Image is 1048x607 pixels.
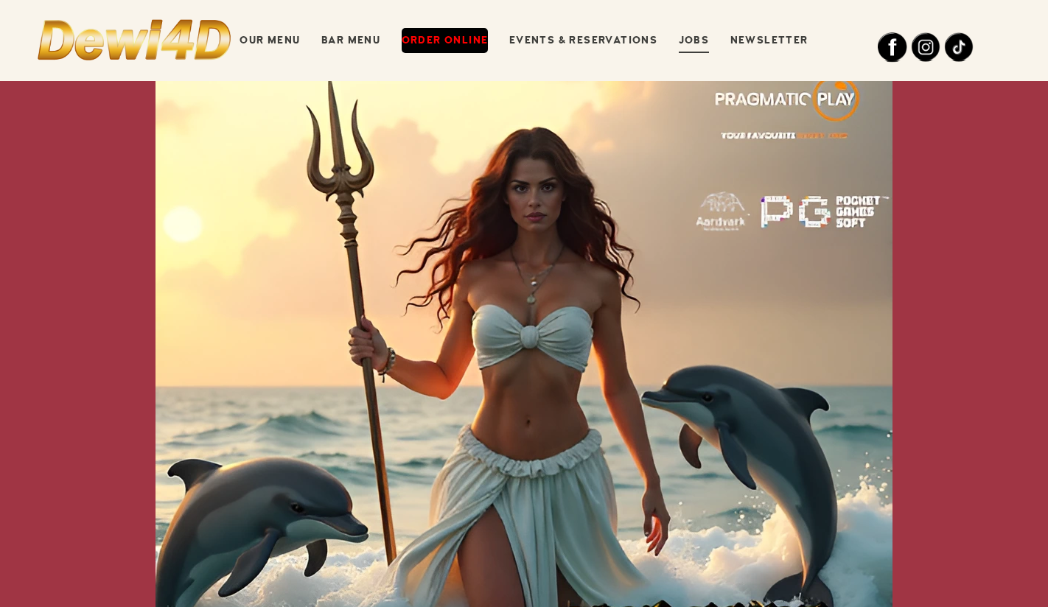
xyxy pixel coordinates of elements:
[878,32,907,63] img: Facebook
[80,27,190,53] img: Demo Slot Mahjong
[29,16,240,66] img: Demo Slot Mahjong
[240,28,300,53] a: Our Menu
[509,28,657,53] a: Events & Reservations
[679,28,710,53] a: Jobs
[730,28,808,53] a: Newsletter
[402,28,489,53] a: Order Online
[321,28,380,53] a: Bar Menu
[911,32,940,62] img: Instagram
